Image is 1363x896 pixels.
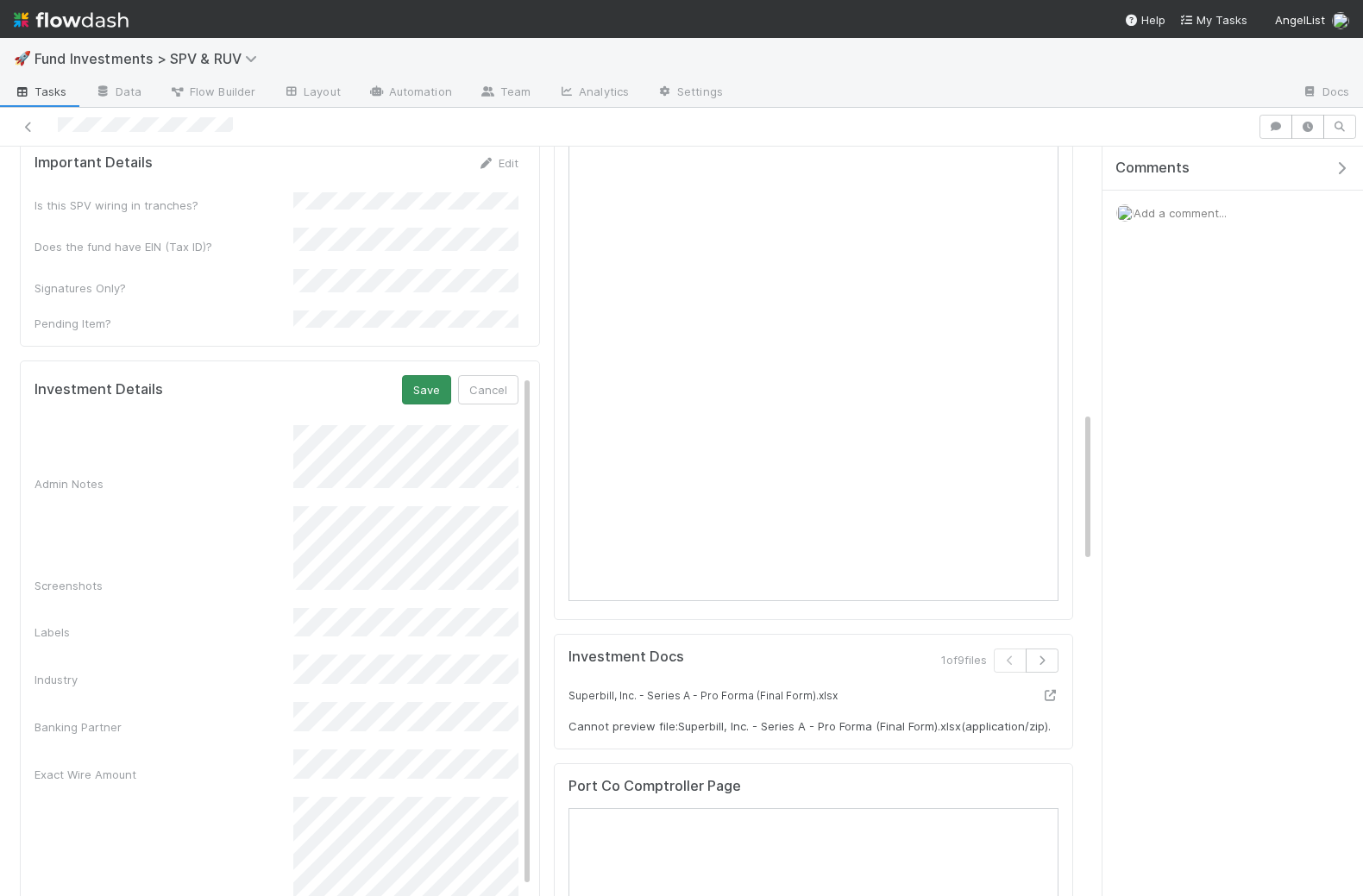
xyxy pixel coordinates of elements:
a: Data [81,79,155,107]
a: Docs [1288,79,1363,107]
div: Industry [35,671,293,688]
h5: Investment Docs [568,649,684,666]
a: My Tasks [1179,11,1247,28]
a: Analytics [544,79,643,107]
div: Labels [35,623,293,641]
button: Cancel [458,375,518,404]
div: Signatures Only? [35,279,293,297]
span: Flow Builder [169,83,255,100]
a: Edit [478,156,518,170]
div: Help [1124,11,1165,28]
small: Superbill, Inc. - Series A - Pro Forma (Final Form).xlsx [568,689,838,702]
span: Fund Investments > SPV & RUV [35,50,266,67]
a: Settings [643,79,737,107]
div: Pending Item? [35,315,293,332]
button: Save [402,375,451,404]
span: 🚀 [14,51,31,66]
span: Tasks [14,83,67,100]
h5: Investment Details [35,381,163,398]
div: Screenshots [35,577,293,594]
h5: Port Co Comptroller Page [568,778,741,795]
span: My Tasks [1179,13,1247,27]
span: AngelList [1275,13,1325,27]
a: Layout [269,79,355,107]
div: Banking Partner [35,718,293,736]
div: Admin Notes [35,475,293,492]
a: Automation [355,79,466,107]
img: avatar_2de93f86-b6c7-4495-bfe2-fb093354a53c.png [1332,12,1349,29]
span: Comments [1115,160,1190,177]
span: 1 of 9 files [941,651,987,668]
span: Add a comment... [1134,206,1227,220]
a: Team [466,79,544,107]
img: avatar_2de93f86-b6c7-4495-bfe2-fb093354a53c.png [1116,204,1134,222]
h5: Important Details [35,154,153,172]
a: Flow Builder [155,79,269,107]
div: Exact Wire Amount [35,766,293,783]
div: Cannot preview file: Superbill, Inc. - Series A - Pro Forma (Final Form).xlsx ( application/zip ). [568,717,1059,735]
img: logo-inverted-e16ddd16eac7371096b0.svg [14,5,129,34]
div: Does the fund have EIN (Tax ID)? [35,238,293,255]
div: Is this SPV wiring in tranches? [35,197,293,214]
